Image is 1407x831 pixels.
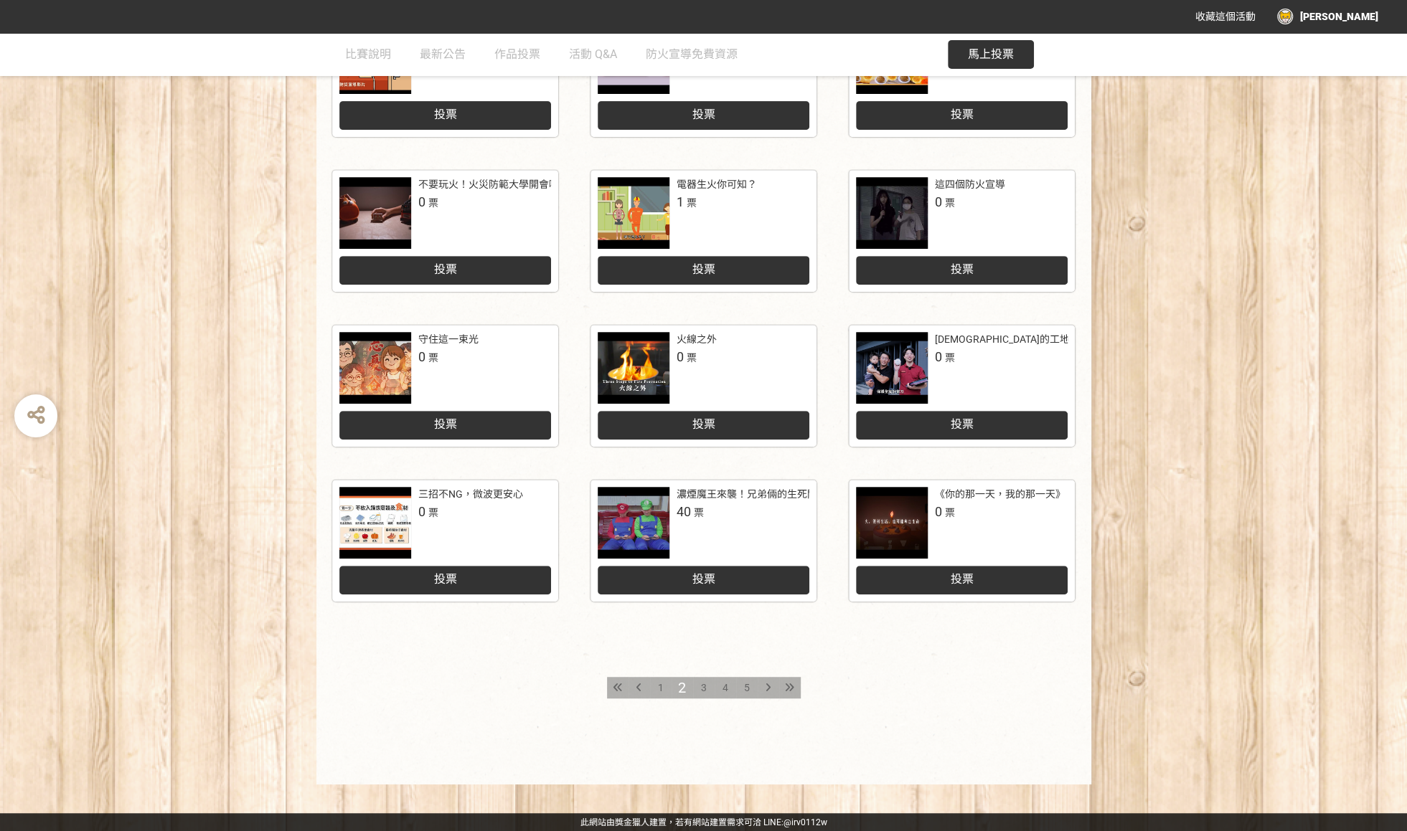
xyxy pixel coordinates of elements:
span: 投票 [950,417,973,431]
span: 投票 [433,417,456,431]
a: 最新公告 [420,33,466,76]
span: 最新公告 [420,47,466,61]
a: 三招不NG，微波更安心0票投票 [332,480,558,602]
span: 40 [677,504,691,519]
span: 票 [687,197,697,209]
div: 《你的那一天，我的那一天》 [935,487,1065,502]
div: 濃煙魔王來襲！兄弟倆的生死關門 [677,487,827,502]
a: 防火宣導免費資源 [646,33,738,76]
span: 票 [945,352,955,364]
a: 這四個防火宣導0票投票 [849,170,1075,292]
a: @irv0112w [784,817,827,827]
span: 投票 [692,108,715,121]
span: 投票 [950,572,973,586]
a: 《你的那一天，我的那一天》0票投票 [849,480,1075,602]
span: 投票 [950,262,973,276]
span: 0 [418,194,425,209]
span: 票 [428,507,438,518]
a: 電器生火你可知？1票投票 [590,170,817,292]
span: 0 [935,194,942,209]
span: 1 [658,682,664,693]
button: 馬上投票 [948,40,1034,69]
span: 5 [744,682,750,693]
div: 火線之外 [677,332,717,347]
span: 0 [935,349,942,364]
span: 作品投票 [494,47,540,61]
span: 0 [935,504,942,519]
span: 防火宣導免費資源 [646,47,738,61]
a: 濃煙魔王來襲！兄弟倆的生死關門40票投票 [590,480,817,602]
span: 4 [723,682,728,693]
a: 此網站由獎金獵人建置，若有網站建置需求 [580,817,744,827]
span: 投票 [950,108,973,121]
span: 0 [418,504,425,519]
span: 0 [418,349,425,364]
a: 我的防火超人，冰火菠蘿油！0票投票 [849,15,1075,137]
span: 投票 [692,262,715,276]
span: 投票 [433,108,456,121]
span: 比賽說明 [345,47,391,61]
span: 票 [428,352,438,364]
a: 不要玩火！火災防範大學開會囉0票投票 [332,170,558,292]
span: 票 [945,197,955,209]
span: 2 [678,679,686,696]
span: 1 [677,194,684,209]
div: 這四個防火宣導 [935,177,1005,192]
div: 三招不NG，微波更安心 [418,487,523,502]
span: 投票 [692,417,715,431]
div: [DEMOGRAPHIC_DATA]的工地人生 [935,332,1090,347]
a: 守住這一束光0票投票 [332,325,558,447]
span: 3 [701,682,707,693]
a: 別當『廁』離者，生命別亂捨!3票投票 [332,15,558,137]
div: 守住這一束光 [418,332,479,347]
span: 票 [945,507,955,518]
span: 投票 [433,262,456,276]
div: 不要玩火！火災防範大學開會囉 [418,177,559,192]
a: 比賽說明 [345,33,391,76]
span: 可洽 LINE: [580,817,827,827]
a: 活動 Q&A [569,33,617,76]
a: [DEMOGRAPHIC_DATA]的工地人生0票投票 [849,325,1075,447]
span: 活動 Q&A [569,47,617,61]
span: 投票 [692,572,715,586]
a: 火線之外0票投票 [590,325,817,447]
div: 電器生火你可知？ [677,177,757,192]
span: 票 [687,352,697,364]
span: 馬上投票 [968,47,1014,61]
span: 投票 [433,572,456,586]
span: 0 [677,349,684,364]
span: 票 [428,197,438,209]
span: 收藏這個活動 [1195,11,1256,22]
a: 作品投票 [494,33,540,76]
span: 票 [694,507,704,518]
